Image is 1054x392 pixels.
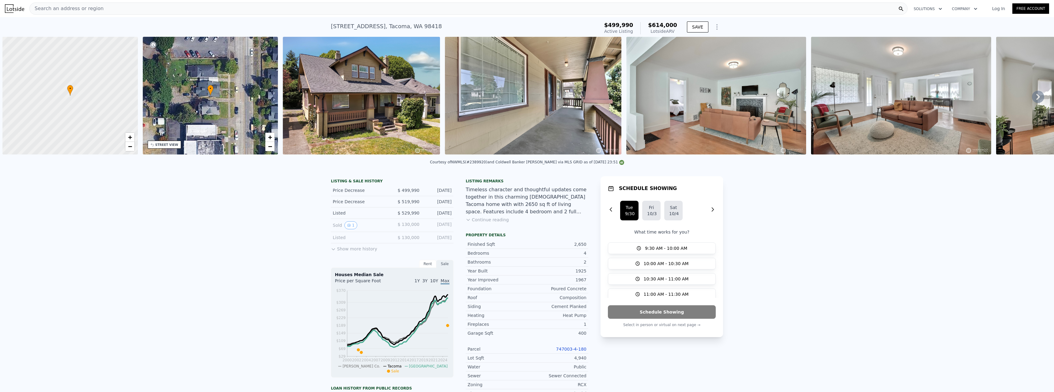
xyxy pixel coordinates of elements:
tspan: 2012 [390,358,400,362]
div: [DATE] [424,221,452,229]
div: Sewer [468,373,527,379]
span: Search an address or region [30,5,104,12]
div: Lot Sqft [468,355,527,361]
div: 1925 [527,268,586,274]
span: $499,990 [604,22,633,28]
button: Company [947,3,982,14]
span: Active Listing [604,29,633,34]
img: Sale: 149631546 Parcel: 100637916 [811,37,991,154]
button: Show more history [331,243,377,252]
p: Select in person or virtual on next page → [608,321,716,329]
tspan: 2024 [438,358,448,362]
tspan: $69 [339,347,346,351]
button: Continue reading [466,217,509,223]
span: [PERSON_NAME] Co. [343,364,380,368]
span: + [128,133,132,141]
a: Zoom in [125,133,135,142]
span: 10:00 AM - 10:30 AM [644,261,689,267]
div: 4 [527,250,586,256]
div: RCX [527,382,586,388]
tspan: $189 [336,323,346,328]
span: 9:30 AM - 10:00 AM [645,245,687,251]
span: + [268,133,272,141]
span: − [128,143,132,150]
tspan: 2002 [352,358,362,362]
div: 4,940 [527,355,586,361]
div: • [207,85,214,96]
div: 10/3 [647,211,656,217]
div: [DATE] [424,199,452,205]
div: Listed [333,210,387,216]
span: Max [441,278,449,284]
div: [DATE] [424,210,452,216]
div: • [67,85,73,96]
button: Tue9/30 [620,201,639,220]
div: Garage Sqft [468,330,527,336]
button: Schedule Showing [608,305,716,319]
span: Tacoma [388,364,402,368]
tspan: 2021 [428,358,438,362]
div: Houses Median Sale [335,272,449,278]
img: Sale: 149631546 Parcel: 100637916 [626,37,806,154]
div: Heat Pump [527,312,586,318]
button: Fri10/3 [642,201,661,220]
button: View historical data [344,221,357,229]
tspan: $229 [336,316,346,320]
span: $ 130,000 [398,222,419,227]
div: Sewer Connected [527,373,586,379]
div: 1 [527,321,586,327]
tspan: 2000 [343,358,352,362]
span: $ 529,990 [398,211,419,215]
div: Heating [468,312,527,318]
img: NWMLS Logo [619,160,624,165]
button: 10:30 AM - 11:00 AM [608,273,716,285]
h1: SCHEDULE SHOWING [619,185,677,192]
div: [DATE] [424,234,452,241]
a: 747003-4-180 [556,347,586,352]
a: Log In [985,6,1012,12]
span: $ 130,000 [398,235,419,240]
button: 9:30 AM - 10:00 AM [608,242,716,254]
div: Fri [647,204,656,211]
div: [DATE] [424,187,452,193]
img: Sale: 149631546 Parcel: 100637916 [445,37,622,154]
span: $ 519,990 [398,199,419,204]
div: Timeless character and thoughtful updates come together in this charming [DEMOGRAPHIC_DATA] Tacom... [466,186,588,215]
tspan: 2019 [419,358,428,362]
div: Sale [436,260,453,268]
div: Price Decrease [333,199,387,205]
span: 10Y [430,278,438,283]
tspan: 2007 [371,358,381,362]
span: − [268,143,272,150]
span: [GEOGRAPHIC_DATA] [409,364,448,368]
div: Siding [468,303,527,310]
div: Rent [419,260,436,268]
div: Loan history from public records [331,386,453,391]
div: Finished Sqft [468,241,527,247]
a: Zoom in [265,133,275,142]
button: Show Options [711,21,723,33]
button: Solutions [909,3,947,14]
tspan: 2009 [381,358,390,362]
div: 10/4 [669,211,678,217]
span: 11:00 AM - 11:30 AM [644,291,689,297]
button: 11:00 AM - 11:30 AM [608,288,716,300]
span: 3Y [422,278,427,283]
a: Zoom out [125,142,135,151]
div: Bathrooms [468,259,527,265]
div: Listing remarks [466,179,588,184]
span: 1Y [415,278,420,283]
tspan: $370 [336,288,346,293]
img: Sale: 149631546 Parcel: 100637916 [283,37,440,154]
div: Cement Planked [527,303,586,310]
tspan: 2014 [400,358,409,362]
div: Sold [333,221,387,229]
div: [STREET_ADDRESS] , Tacoma , WA 98418 [331,22,442,31]
div: Roof [468,295,527,301]
div: Lotside ARV [648,28,677,34]
div: Tue [625,204,634,211]
div: 2 [527,259,586,265]
tspan: $269 [336,308,346,312]
span: 10:30 AM - 11:00 AM [644,276,689,282]
div: Listed [333,234,387,241]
